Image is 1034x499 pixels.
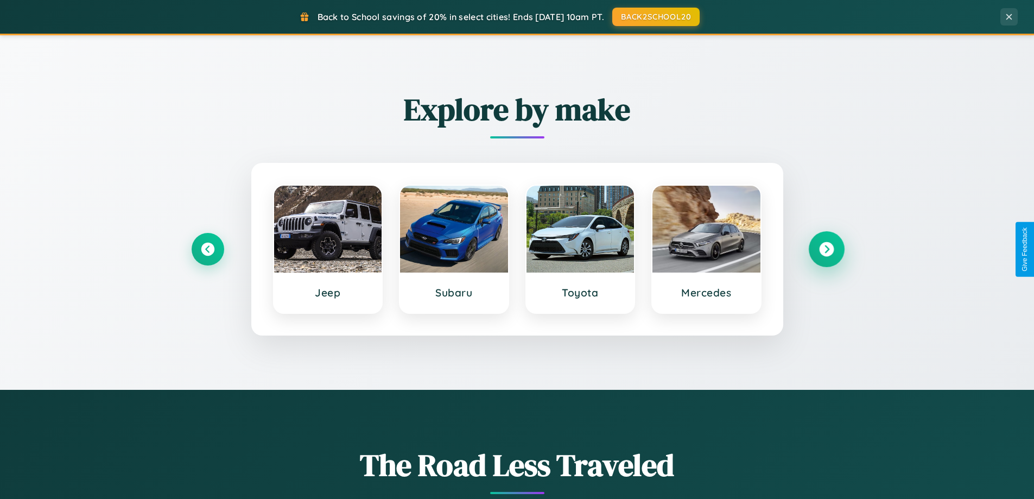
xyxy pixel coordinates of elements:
[1021,228,1029,271] div: Give Feedback
[318,11,604,22] span: Back to School savings of 20% in select cities! Ends [DATE] 10am PT.
[411,286,497,299] h3: Subaru
[285,286,371,299] h3: Jeep
[192,89,843,130] h2: Explore by make
[537,286,624,299] h3: Toyota
[612,8,700,26] button: BACK2SCHOOL20
[192,444,843,486] h1: The Road Less Traveled
[663,286,750,299] h3: Mercedes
